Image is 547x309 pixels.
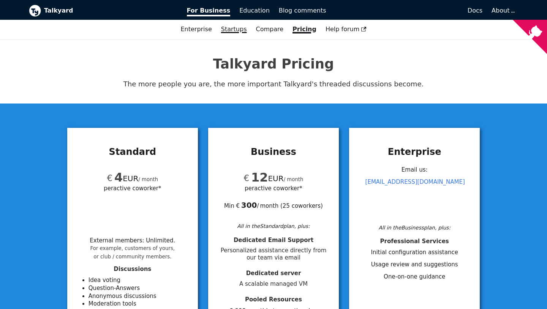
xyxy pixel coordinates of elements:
b: 300 [241,201,257,210]
a: Startups [217,23,251,36]
span: For Business [187,7,231,16]
span: 12 [251,170,268,185]
li: Moderation tools [89,300,189,308]
span: Dedicated server [246,270,301,277]
a: About [492,7,514,14]
a: Pricing [288,23,321,36]
span: € [107,173,112,183]
span: Help forum [326,25,367,33]
span: Dedicated Email Support [234,237,313,244]
div: Email us: [358,164,471,221]
li: Anonymous discussions [89,292,189,300]
li: Idea voting [89,276,189,284]
h4: Pooled Resources [217,296,330,303]
li: Question-Answers [89,284,189,292]
li: Usage review and suggestions [358,261,471,269]
span: A scalable managed VM [217,280,330,288]
small: / month [138,177,158,182]
li: External members : Unlimited . [90,237,175,260]
a: For Business [182,4,235,17]
a: Compare [256,25,283,33]
span: € [243,173,249,183]
div: Min € / month ( 25 coworkers ) [217,193,330,210]
h4: Discussions [76,266,189,273]
div: All in the Standard plan, plus: [217,222,330,230]
span: Education [239,7,270,14]
span: EUR [107,174,138,183]
b: Talkyard [44,6,176,16]
li: Initial configuration assistance [358,248,471,256]
span: EUR [243,174,283,183]
p: The more people you are, the more important Talkyard's threaded discussions become. [29,78,518,90]
h3: Business [217,146,330,158]
h1: Talkyard Pricing [29,56,518,72]
span: per active coworker* [245,184,302,193]
small: For example, customers of yours, or club / community members. [90,245,175,260]
h4: Professional Services [358,238,471,245]
h3: Standard [76,146,189,158]
span: Docs [468,7,482,14]
a: Docs [331,4,487,17]
a: Talkyard logoTalkyard [29,5,176,17]
small: / month [284,177,304,182]
a: Help forum [321,23,371,36]
li: One-on-one guidance [358,273,471,281]
div: All in the Business plan, plus: [358,223,471,232]
a: Education [235,4,274,17]
h3: Enterprise [358,146,471,158]
span: 4 [114,170,123,185]
a: Enterprise [176,23,216,36]
span: Blog comments [279,7,326,14]
span: Personalized assistance directly from our team via email [217,247,330,261]
span: per active coworker* [104,184,161,193]
a: Blog comments [274,4,331,17]
img: Talkyard logo [29,5,41,17]
a: [EMAIL_ADDRESS][DOMAIN_NAME] [365,178,465,185]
